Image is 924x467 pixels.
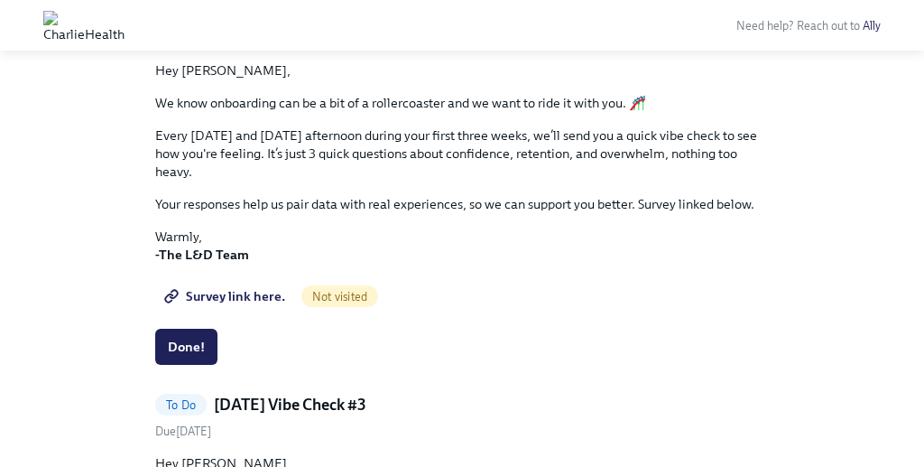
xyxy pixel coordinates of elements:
span: Need help? Reach out to [736,19,881,33]
a: Survey link here. [155,278,298,314]
span: Done! [168,338,205,356]
span: Survey link here. [168,287,285,305]
span: Wednesday, August 27th 2025, 3:00 pm [155,425,211,438]
button: Done! [155,329,217,365]
span: Not visited [301,290,378,304]
span: To Do [155,398,207,412]
a: To Do[DATE] Vibe Check #3Due[DATE] [155,394,769,440]
p: Warmly, [155,228,769,264]
p: Hey [PERSON_NAME], [155,61,769,79]
p: We know onboarding can be a bit of a rollercoaster and we want to ride it with you. 🎢 [155,94,769,112]
p: Your responses help us pair data with real experiences, so we can support you better. Survey link... [155,195,769,213]
img: CharlieHealth [43,11,125,40]
h5: [DATE] Vibe Check #3 [214,394,366,416]
a: Ally [863,19,881,33]
strong: -The L&D Team [155,247,249,263]
p: Every [DATE] and [DATE] afternoon during your first three weeks, we’ll send you a quick vibe chec... [155,126,769,181]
